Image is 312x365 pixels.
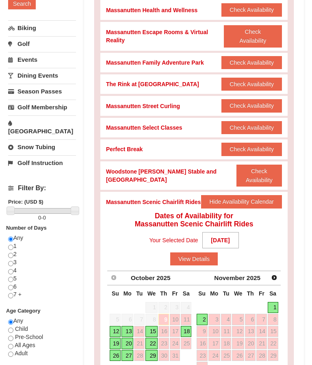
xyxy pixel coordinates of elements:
[145,314,158,325] span: 8
[202,232,239,248] strong: [DATE]
[8,36,76,51] a: Golf
[145,338,158,349] a: 22
[181,314,191,325] a: 11
[256,314,267,325] a: 7
[197,350,208,361] a: 23
[156,274,170,281] span: 2025
[15,350,28,356] span: Adult
[170,338,180,349] a: 24
[210,290,218,297] span: Monday
[8,185,76,192] h4: Filter By:
[214,274,245,281] span: November
[197,326,208,337] a: 9
[136,290,143,297] span: Tuesday
[6,308,41,314] strong: Age Category
[106,212,282,228] h4: Dates of Availability for Massanutten Scenic Chairlift Rides
[236,165,282,187] button: Check Availability
[121,314,133,325] span: 6
[259,290,264,297] span: Friday
[181,338,191,349] a: 25
[232,338,244,349] a: 19
[198,290,206,297] span: Sunday
[197,338,208,349] a: 16
[256,326,267,337] a: 14
[8,20,76,35] a: Biking
[224,25,282,48] button: Check Availability
[15,326,28,332] span: Child
[38,215,41,221] span: 0
[8,155,76,170] a: Golf Instruction
[6,225,47,231] strong: Number of Days
[170,326,180,337] a: 17
[43,215,46,221] span: 0
[106,80,199,88] div: The Rink at [GEOGRAPHIC_DATA]
[106,28,224,44] div: Massanutten Escape Rooms & Virtual Reality
[221,121,282,134] button: Check Availability
[106,145,143,153] div: Perfect Break
[8,84,76,99] a: Season Passes
[223,290,230,297] span: Tuesday
[221,143,282,156] button: Check Availability
[8,100,76,115] a: Golf Membership
[232,314,244,325] a: 5
[197,314,208,325] a: 2
[221,338,232,349] a: 18
[106,124,182,132] div: Massanutten Select Classes
[221,326,232,337] a: 11
[269,290,276,297] span: Saturday
[110,350,121,361] a: 26
[147,290,156,297] span: Wednesday
[170,302,180,313] span: 3
[8,199,43,205] strong: Price: (USD $)
[158,350,169,361] a: 30
[201,195,282,208] button: Hide Availability Calendar
[208,338,220,349] a: 17
[134,338,145,349] a: 21
[245,338,256,349] a: 20
[145,326,158,337] a: 15
[247,290,254,297] span: Thursday
[172,290,178,297] span: Friday
[149,234,198,246] span: Your Selected Date
[208,314,220,325] a: 3
[170,350,180,361] a: 31
[8,139,76,154] a: Snow Tubing
[106,59,204,67] div: Massanutten Family Adventure Park
[110,314,121,325] span: 5
[170,252,218,265] button: View Details
[234,290,243,297] span: Wednesday
[160,290,167,297] span: Thursday
[158,326,169,337] a: 16
[106,198,201,206] div: Massanutten Scenic Chairlift Rides
[110,338,121,349] a: 19
[123,290,132,297] span: Monday
[208,326,220,337] a: 10
[232,326,244,337] a: 12
[112,290,119,297] span: Sunday
[271,274,277,281] span: Next
[221,99,282,112] button: Check Availability
[108,272,119,283] a: Prev
[170,314,180,325] a: 10
[268,350,278,361] a: 29
[8,52,76,67] a: Events
[245,326,256,337] a: 13
[15,342,35,348] span: All Ages
[121,326,133,337] a: 13
[121,350,133,361] a: 27
[221,350,232,361] a: 25
[269,272,280,283] a: Next
[110,274,117,281] span: Prev
[8,68,76,83] a: Dining Events
[145,350,158,361] a: 29
[245,350,256,361] a: 27
[245,314,256,325] a: 6
[221,3,282,16] button: Check Availability
[15,334,43,340] span: Pre-School
[8,115,76,139] a: [GEOGRAPHIC_DATA]
[256,338,267,349] a: 21
[134,314,145,325] span: 7
[247,274,260,281] span: 2025
[106,167,236,184] div: Woodstone [PERSON_NAME] Stable and [GEOGRAPHIC_DATA]
[134,350,145,361] a: 28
